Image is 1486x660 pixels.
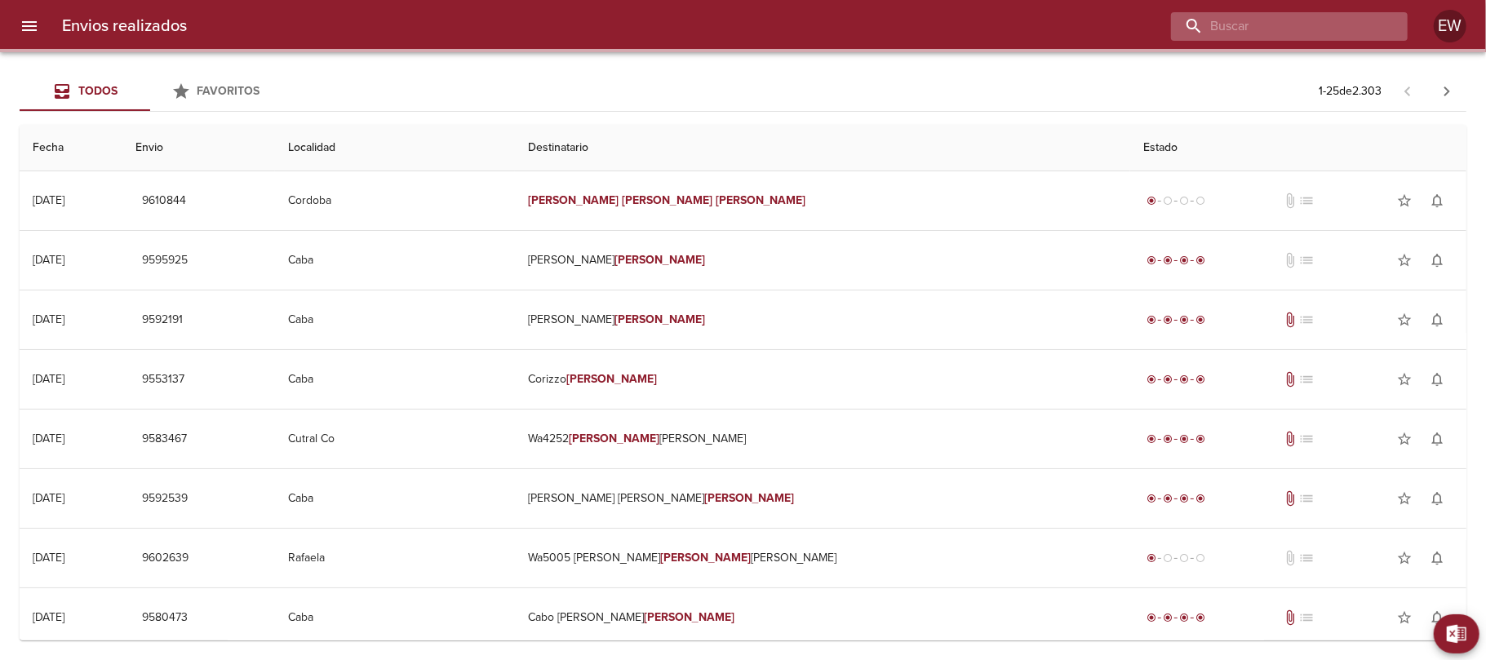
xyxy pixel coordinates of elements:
span: radio_button_checked [1147,494,1156,503]
span: notifications_none [1429,431,1445,447]
em: [PERSON_NAME] [566,372,657,386]
span: radio_button_checked [1147,613,1156,622]
span: radio_button_checked [1179,613,1189,622]
span: No tiene pedido asociado [1298,550,1315,566]
span: notifications_none [1429,371,1445,388]
span: No tiene pedido asociado [1298,252,1315,268]
span: radio_button_checked [1195,374,1205,384]
span: radio_button_checked [1179,255,1189,265]
span: radio_button_unchecked [1195,196,1205,206]
button: Activar notificaciones [1421,244,1453,277]
div: [DATE] [33,551,64,565]
div: Entregado [1143,490,1209,507]
td: [PERSON_NAME] [PERSON_NAME] [515,469,1130,528]
span: radio_button_checked [1163,494,1173,503]
button: Activar notificaciones [1421,303,1453,336]
span: radio_button_unchecked [1179,196,1189,206]
td: Caba [275,350,515,409]
span: Tiene documentos adjuntos [1282,609,1298,626]
button: Agregar a favoritos [1388,423,1421,455]
div: [DATE] [33,610,64,624]
div: Tabs Envios [20,72,281,111]
button: 9602639 [135,543,195,574]
span: notifications_none [1429,609,1445,626]
button: Agregar a favoritos [1388,244,1421,277]
td: Cabo [PERSON_NAME] [515,588,1130,647]
em: [PERSON_NAME] [644,610,734,624]
em: [PERSON_NAME] [614,253,705,267]
span: notifications_none [1429,490,1445,507]
span: radio_button_checked [1163,374,1173,384]
th: Fecha [20,125,122,171]
span: notifications_none [1429,193,1445,209]
span: star_border [1396,490,1413,507]
div: Entregado [1143,431,1209,447]
span: radio_button_checked [1195,255,1205,265]
span: 9592191 [142,310,183,330]
span: radio_button_checked [1147,196,1156,206]
th: Localidad [275,125,515,171]
span: Favoritos [197,84,260,98]
span: Tiene documentos adjuntos [1282,371,1298,388]
button: Agregar a favoritos [1388,303,1421,336]
span: radio_button_checked [1147,374,1156,384]
span: No tiene pedido asociado [1298,371,1315,388]
div: EW [1434,10,1466,42]
button: 9595925 [135,246,194,276]
em: [PERSON_NAME] [660,551,751,565]
button: Exportar Excel [1434,614,1479,653]
button: Activar notificaciones [1421,601,1453,634]
span: radio_button_checked [1147,315,1156,325]
span: Tiene documentos adjuntos [1282,312,1298,328]
span: Pagina anterior [1388,82,1427,99]
span: Tiene documentos adjuntos [1282,431,1298,447]
span: star_border [1396,431,1413,447]
button: Activar notificaciones [1421,482,1453,515]
th: Envio [122,125,275,171]
td: [PERSON_NAME] [515,231,1130,290]
span: 9610844 [142,191,186,211]
em: [PERSON_NAME] [716,193,806,207]
td: Rafaela [275,529,515,587]
button: 9610844 [135,186,193,216]
span: Todos [78,84,118,98]
button: 9553137 [135,365,191,395]
td: [PERSON_NAME] [515,290,1130,349]
input: buscar [1171,12,1380,41]
span: No tiene pedido asociado [1298,609,1315,626]
button: 9592191 [135,305,189,335]
span: No tiene pedido asociado [1298,193,1315,209]
em: [PERSON_NAME] [528,193,619,207]
span: star_border [1396,252,1413,268]
span: radio_button_checked [1163,255,1173,265]
th: Estado [1130,125,1466,171]
span: radio_button_checked [1195,494,1205,503]
td: Wa4252 [PERSON_NAME] [515,410,1130,468]
p: 1 - 25 de 2.303 [1319,83,1382,100]
span: radio_button_unchecked [1179,553,1189,563]
span: No tiene documentos adjuntos [1282,550,1298,566]
div: [DATE] [33,432,64,445]
span: star_border [1396,371,1413,388]
em: [PERSON_NAME] [569,432,659,445]
span: radio_button_checked [1163,315,1173,325]
span: radio_button_checked [1195,613,1205,622]
span: radio_button_checked [1163,613,1173,622]
div: [DATE] [33,312,64,326]
div: Entregado [1143,371,1209,388]
span: star_border [1396,609,1413,626]
span: radio_button_checked [1147,434,1156,444]
span: 9592539 [142,489,188,509]
button: Agregar a favoritos [1388,184,1421,217]
div: [DATE] [33,372,64,386]
span: Tiene documentos adjuntos [1282,490,1298,507]
div: Entregado [1143,312,1209,328]
td: Caba [275,469,515,528]
button: Agregar a favoritos [1388,482,1421,515]
td: Cutral Co [275,410,515,468]
span: 9583467 [142,429,187,450]
button: 9592539 [135,484,194,514]
td: Caba [275,231,515,290]
th: Destinatario [515,125,1130,171]
button: menu [10,7,49,46]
